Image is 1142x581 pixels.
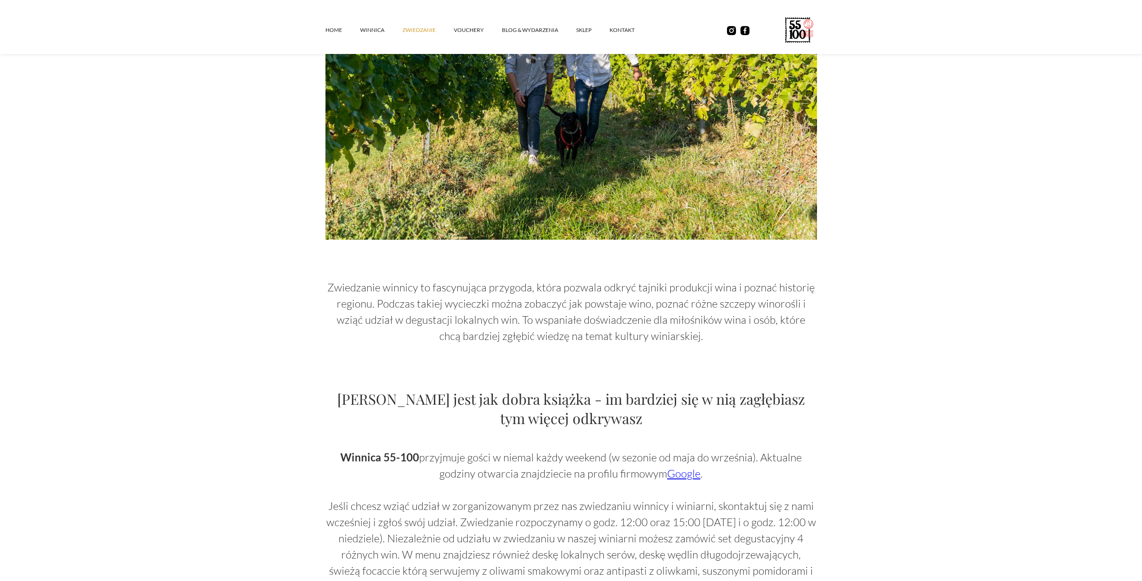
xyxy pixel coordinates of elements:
h2: [PERSON_NAME] jest jak dobra książka - im bardziej się w nią zagłębiasz tym więcej odkrywasz [325,389,817,428]
a: Blog & Wydarzenia [502,17,576,44]
a: Home [325,17,360,44]
p: Zwiedzanie winnicy to fascynująca przygoda, która pozwala odkryć tajniki produkcji wina i poznać ... [325,279,817,344]
a: Google [667,467,700,480]
strong: Winnica 55-100 [340,451,419,464]
a: winnica [360,17,402,44]
a: vouchery [454,17,502,44]
a: SKLEP [576,17,609,44]
a: ZWIEDZANIE [402,17,454,44]
a: kontakt [609,17,653,44]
